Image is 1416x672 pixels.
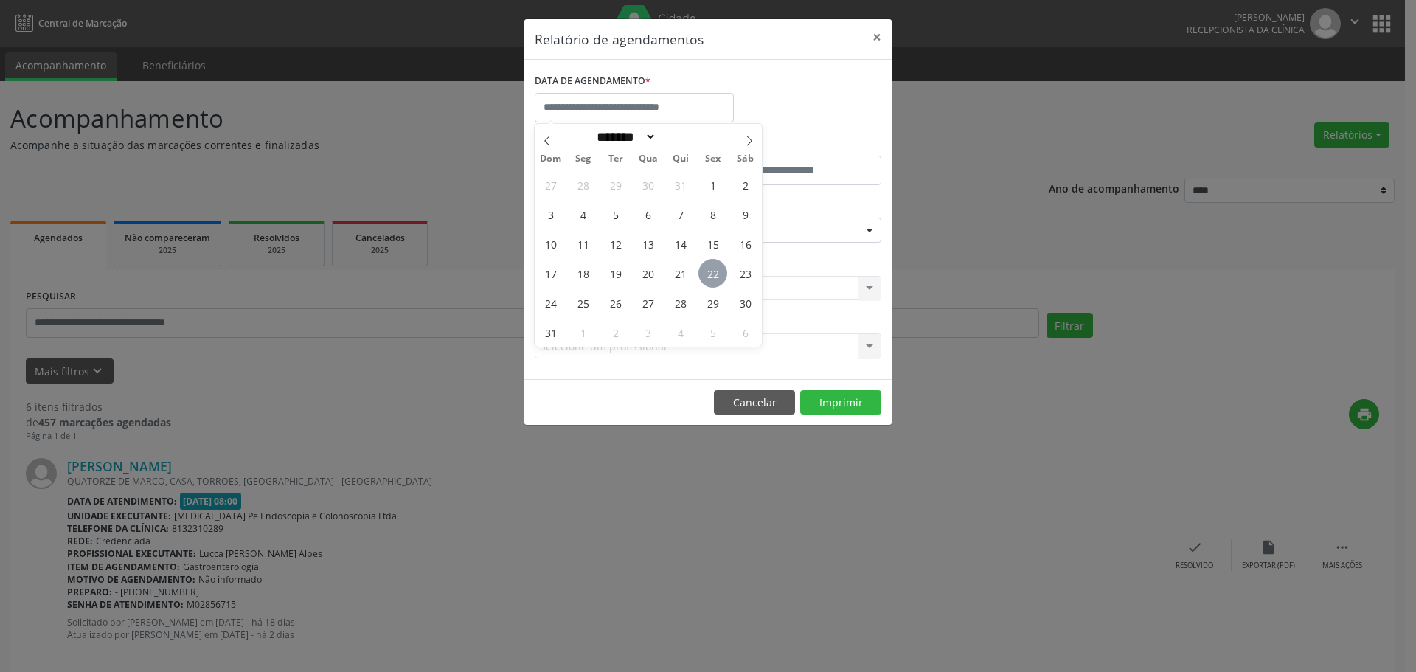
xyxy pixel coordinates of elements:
span: Setembro 1, 2025 [569,318,597,347]
span: Agosto 8, 2025 [698,200,727,229]
span: Setembro 4, 2025 [666,318,695,347]
button: Close [862,19,892,55]
span: Agosto 17, 2025 [536,259,565,288]
span: Julho 31, 2025 [666,170,695,199]
input: Year [656,129,705,145]
span: Agosto 29, 2025 [698,288,727,317]
span: Agosto 21, 2025 [666,259,695,288]
button: Cancelar [714,390,795,415]
span: Agosto 18, 2025 [569,259,597,288]
label: ATÉ [712,133,881,156]
span: Setembro 6, 2025 [731,318,760,347]
span: Agosto 12, 2025 [601,229,630,258]
span: Qua [632,154,664,164]
span: Agosto 7, 2025 [666,200,695,229]
span: Sáb [729,154,762,164]
select: Month [591,129,656,145]
span: Agosto 14, 2025 [666,229,695,258]
span: Julho 30, 2025 [634,170,662,199]
span: Agosto 2, 2025 [731,170,760,199]
span: Agosto 9, 2025 [731,200,760,229]
span: Julho 29, 2025 [601,170,630,199]
span: Agosto 16, 2025 [731,229,760,258]
span: Agosto 19, 2025 [601,259,630,288]
span: Seg [567,154,600,164]
h5: Relatório de agendamentos [535,30,704,49]
span: Agosto 3, 2025 [536,200,565,229]
span: Agosto 10, 2025 [536,229,565,258]
span: Julho 28, 2025 [569,170,597,199]
span: Agosto 28, 2025 [666,288,695,317]
span: Agosto 15, 2025 [698,229,727,258]
span: Agosto 5, 2025 [601,200,630,229]
span: Qui [664,154,697,164]
span: Ter [600,154,632,164]
span: Agosto 27, 2025 [634,288,662,317]
span: Agosto 22, 2025 [698,259,727,288]
button: Imprimir [800,390,881,415]
span: Setembro 3, 2025 [634,318,662,347]
span: Setembro 2, 2025 [601,318,630,347]
span: Agosto 25, 2025 [569,288,597,317]
span: Agosto 26, 2025 [601,288,630,317]
span: Agosto 4, 2025 [569,200,597,229]
span: Agosto 1, 2025 [698,170,727,199]
span: Agosto 13, 2025 [634,229,662,258]
span: Agosto 31, 2025 [536,318,565,347]
span: Dom [535,154,567,164]
span: Sex [697,154,729,164]
span: Julho 27, 2025 [536,170,565,199]
span: Agosto 23, 2025 [731,259,760,288]
span: Setembro 5, 2025 [698,318,727,347]
span: Agosto 24, 2025 [536,288,565,317]
span: Agosto 30, 2025 [731,288,760,317]
label: DATA DE AGENDAMENTO [535,70,650,93]
span: Agosto 11, 2025 [569,229,597,258]
span: Agosto 6, 2025 [634,200,662,229]
span: Agosto 20, 2025 [634,259,662,288]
